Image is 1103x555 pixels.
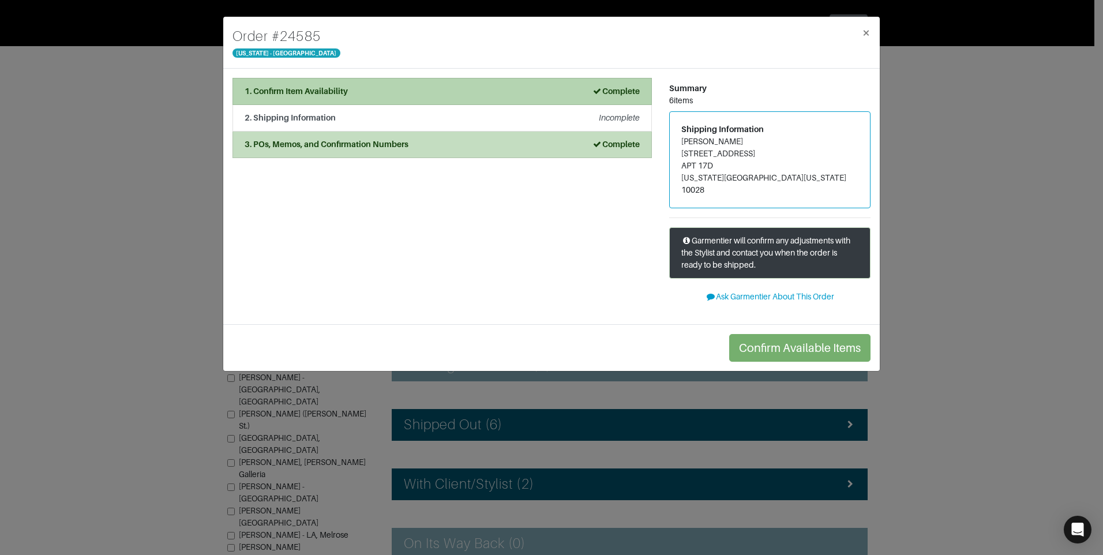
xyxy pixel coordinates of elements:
address: [PERSON_NAME] [STREET_ADDRESS] APT 17D [US_STATE][GEOGRAPHIC_DATA][US_STATE] 10028 [681,136,858,196]
strong: Complete [592,140,640,149]
em: Incomplete [599,113,640,122]
div: Summary [669,82,871,95]
div: Open Intercom Messenger [1064,516,1091,543]
button: Confirm Available Items [729,334,871,362]
strong: 3. POs, Memos, and Confirmation Numbers [245,140,408,149]
span: Shipping Information [681,125,764,134]
div: 6 items [669,95,871,107]
div: Garmentier will confirm any adjustments with the Stylist and contact you when the order is ready ... [669,227,871,279]
button: Close [853,17,880,49]
h4: Order # 24585 [232,26,340,47]
strong: 1. Confirm Item Availability [245,87,348,96]
strong: Complete [592,87,640,96]
strong: 2. Shipping Information [245,113,336,122]
button: Ask Garmentier About This Order [669,288,871,306]
span: × [862,25,871,40]
span: [US_STATE] - [GEOGRAPHIC_DATA] [232,48,340,58]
